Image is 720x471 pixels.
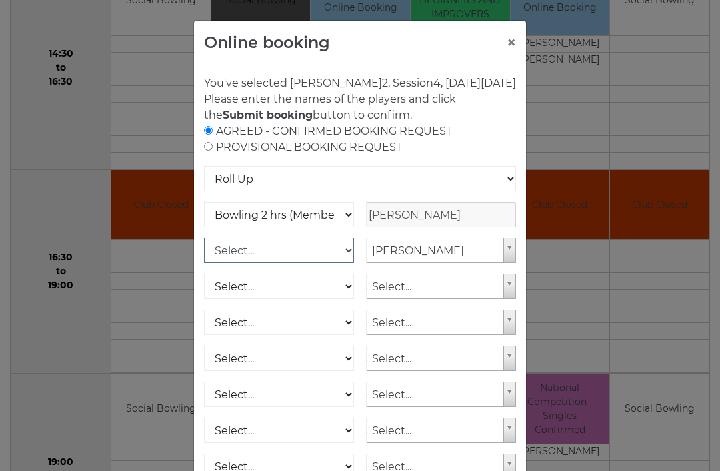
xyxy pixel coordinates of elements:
[507,35,516,51] button: ×
[366,418,516,443] a: Select...
[204,123,516,155] div: AGREED - CONFIRMED BOOKING REQUEST PROVISIONAL BOOKING REQUEST
[433,77,441,89] span: 4
[382,77,388,89] span: 2
[372,418,498,444] span: Select...
[366,238,516,263] a: [PERSON_NAME]
[372,310,498,336] span: Select...
[366,382,516,407] a: Select...
[204,91,516,123] p: Please enter the names of the players and click the button to confirm.
[372,382,498,408] span: Select...
[204,31,330,55] h4: Online booking
[372,238,498,264] span: [PERSON_NAME]
[366,346,516,371] a: Select...
[366,274,516,299] a: Select...
[204,75,516,91] p: You've selected [PERSON_NAME] , Session , [DATE][DATE]
[366,310,516,335] a: Select...
[372,274,498,300] span: Select...
[223,109,313,121] strong: Submit booking
[372,346,498,372] span: Select...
